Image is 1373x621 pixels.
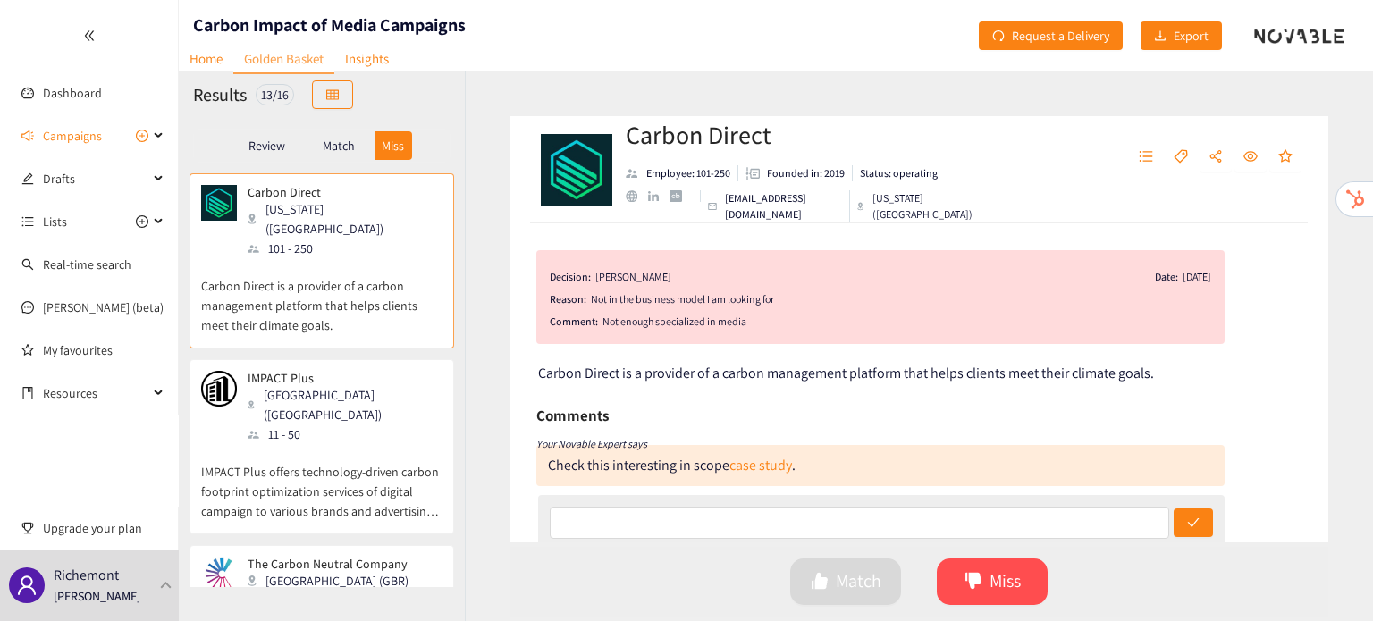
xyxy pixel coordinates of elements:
a: website [626,190,648,202]
a: case study [729,456,792,474]
div: [US_STATE] ([GEOGRAPHIC_DATA]) [857,190,986,222]
button: check [1174,508,1213,537]
span: double-left [83,29,96,42]
a: Real-time search [43,256,131,273]
div: 13 / 16 [256,84,294,105]
span: plus-circle [136,215,148,228]
button: table [312,80,353,109]
span: Carbon Direct is a provider of a carbon management platform that helps clients meet their climate... [538,364,1154,382]
p: Match [323,138,355,153]
div: Not in the business model I am looking for [591,290,1211,308]
p: Review [248,138,285,153]
p: Founded in: 2019 [767,165,845,181]
img: Snapshot of the company's website [201,557,237,592]
button: eye [1234,143,1267,172]
button: redoRequest a Delivery [979,21,1123,50]
span: like [811,572,829,592]
img: Company Logo [541,134,612,206]
p: The Carbon Neutral Company [248,557,409,571]
span: unordered-list [21,215,34,228]
div: [DATE] [1183,268,1211,286]
span: book [21,387,34,399]
span: share-alt [1209,149,1223,165]
button: share-alt [1200,143,1232,172]
div: 101 - 250 [248,239,441,258]
span: trophy [21,522,34,534]
div: Not enough specialized in media [602,313,1211,331]
div: [GEOGRAPHIC_DATA] ([GEOGRAPHIC_DATA]) [248,385,441,424]
span: Export [1174,26,1209,46]
span: Reason: [550,290,586,308]
button: downloadExport [1141,21,1222,50]
span: tag [1174,149,1188,165]
i: Your Novable Expert says [536,437,647,450]
a: My favourites [43,332,164,368]
p: [PERSON_NAME] [54,586,140,606]
button: unordered-list [1130,143,1162,172]
h6: Comments [536,402,609,429]
span: Lists [43,204,67,239]
li: Employees [626,165,738,181]
button: tag [1165,143,1197,172]
p: Carbon Direct [248,185,430,199]
span: Date: [1155,268,1178,286]
p: Carbon Direct is a provider of a carbon management platform that helps clients meet their climate... [201,258,442,335]
iframe: Chat Widget [1284,535,1373,621]
div: [PERSON_NAME] [595,268,671,286]
p: Employee: 101-250 [646,165,730,181]
div: 11 - 50 [248,424,441,444]
p: Status: operating [860,165,938,181]
img: Snapshot of the company's website [201,185,237,221]
li: Status [853,165,938,181]
span: user [16,575,38,596]
p: Miss [382,138,404,153]
span: plus-circle [136,130,148,142]
img: Snapshot of the company's website [201,371,237,407]
button: star [1269,143,1301,172]
a: Dashboard [43,85,102,101]
span: unordered-list [1139,149,1153,165]
div: [US_STATE] ([GEOGRAPHIC_DATA]) [248,199,441,239]
span: redo [992,29,1005,44]
span: download [1154,29,1167,44]
span: Comment: [550,313,598,331]
div: Check this interesting in scope . [548,456,796,474]
span: Decision: [550,268,591,286]
a: Golden Basket [233,45,334,74]
p: Richemont [54,564,119,586]
p: IMPACT Plus offers technology-driven carbon footprint optimization services of digital campaign t... [201,444,442,521]
span: Match [836,567,881,595]
span: edit [21,172,34,185]
h2: Results [193,82,247,107]
a: Insights [334,45,400,72]
a: crunchbase [670,190,692,202]
p: IMPACT Plus [248,371,430,385]
a: linkedin [648,191,670,202]
button: likeMatch [790,558,901,605]
span: Request a Delivery [1012,26,1109,46]
span: Resources [43,375,148,411]
span: eye [1243,149,1258,165]
span: dislike [964,572,982,592]
span: star [1278,149,1293,165]
span: Miss [990,567,1021,595]
div: [GEOGRAPHIC_DATA] (GBR) [248,571,419,591]
a: Home [179,45,233,72]
h2: Carbon Direct [626,117,986,153]
a: [PERSON_NAME] (beta) [43,299,164,315]
span: Campaigns [43,118,102,154]
h1: Carbon Impact of Media Campaigns [193,13,466,38]
li: Founded in year [738,165,853,181]
button: dislikeMiss [937,558,1048,605]
p: [EMAIL_ADDRESS][DOMAIN_NAME] [725,190,842,222]
span: Drafts [43,161,148,197]
span: check [1187,516,1200,531]
span: Upgrade your plan [43,510,164,546]
span: sound [21,130,34,142]
span: table [326,88,339,103]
